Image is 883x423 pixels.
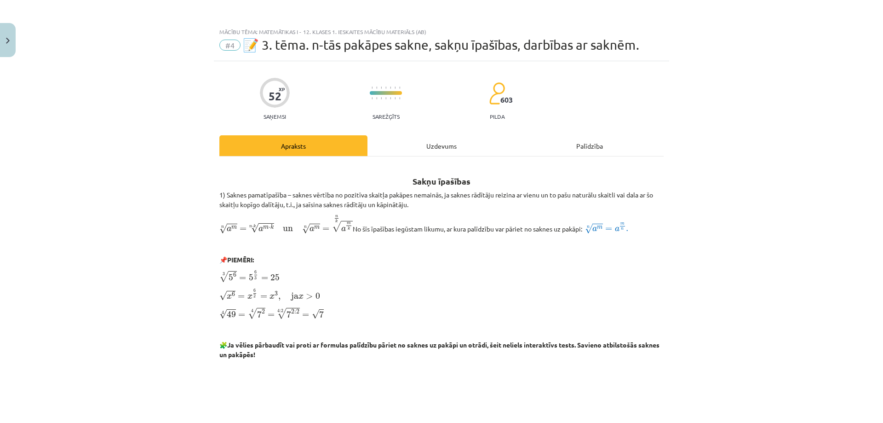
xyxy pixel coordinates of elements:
span: 49 [227,311,236,318]
img: icon-short-line-57e1e144782c952c97e751825c79c345078a6d821885a25fce030b3d8c18986b.svg [395,87,396,89]
img: icon-short-line-57e1e144782c952c97e751825c79c345078a6d821885a25fce030b3d8c18986b.svg [395,97,396,99]
span: 3 [254,276,257,279]
span: = [268,313,275,317]
span: ⋅ [269,227,270,229]
img: icon-short-line-57e1e144782c952c97e751825c79c345078a6d821885a25fce030b3d8c18986b.svg [372,97,373,99]
span: 2 [253,295,256,298]
img: icon-short-line-57e1e144782c952c97e751825c79c345078a6d821885a25fce030b3d8c18986b.svg [372,87,373,89]
span: 6 [233,272,236,277]
div: Palīdzība [516,135,664,156]
span: 📝 3. tēma. n-tās pakāpes sakne, sakņu īpašības, darbības ar saknēm. [243,37,639,52]
span: = [240,227,247,231]
span: ja [291,293,298,301]
img: icon-short-line-57e1e144782c952c97e751825c79c345078a6d821885a25fce030b3d8c18986b.svg [385,97,386,99]
span: x [227,295,232,299]
span: √ [219,271,229,282]
span: a [258,227,263,232]
span: a [341,227,346,232]
span: a [615,227,619,232]
span: m [620,223,625,225]
span: m [314,226,320,229]
span: 6 [254,271,257,274]
span: x [247,295,252,299]
span: = [260,295,267,299]
span: x [269,295,275,299]
p: Sarežģīts [373,113,400,120]
span: 2 [262,309,265,314]
span: 603 [500,96,513,104]
span: . [626,228,628,232]
img: students-c634bb4e5e11cddfef0936a35e636f08e4e9abd3cc4e673bd6f9a4125e45ecb1.svg [489,82,505,105]
b: Ja vēlies pārbaudīt vai proti ar formulas palīdzību pāriet no saknes uz pakāpi un otrādi, šeit ne... [219,341,659,359]
span: k [348,227,350,231]
span: 5 [229,274,233,281]
span: √ [251,223,258,233]
img: icon-close-lesson-0947bae3869378f0d4975bcd49f059093ad1ed9edebbc8119c70593378902aed.svg [6,38,10,44]
span: XP [279,87,285,92]
span: √ [248,308,257,319]
img: icon-short-line-57e1e144782c952c97e751825c79c345078a6d821885a25fce030b3d8c18986b.svg [399,87,400,89]
img: icon-short-line-57e1e144782c952c97e751825c79c345078a6d821885a25fce030b3d8c18986b.svg [399,97,400,99]
div: 52 [269,90,281,103]
img: icon-short-line-57e1e144782c952c97e751825c79c345078a6d821885a25fce030b3d8c18986b.svg [376,87,377,89]
div: Apraksts [219,135,367,156]
span: m [263,226,269,229]
span: √ [585,224,592,233]
span: = [238,313,245,317]
span: 7 [319,311,324,318]
span: √ [277,308,287,319]
span: a [310,227,314,232]
span: n [621,228,624,230]
p: 📌 [219,255,664,265]
span: 6 [232,292,235,296]
span: > [306,294,313,299]
span: = [238,295,245,299]
span: n [335,215,338,218]
img: icon-short-line-57e1e144782c952c97e751825c79c345078a6d821885a25fce030b3d8c18986b.svg [385,87,386,89]
div: Mācību tēma: Matemātikas i - 12. klases 1. ieskaites mācību materiāls (ab) [219,29,664,35]
span: #4 [219,40,241,51]
span: = [322,227,329,231]
img: icon-short-line-57e1e144782c952c97e751825c79c345078a6d821885a25fce030b3d8c18986b.svg [381,87,382,89]
span: : [294,311,296,314]
span: √ [312,309,319,319]
img: icon-short-line-57e1e144782c952c97e751825c79c345078a6d821885a25fce030b3d8c18986b.svg [390,97,391,99]
span: 25 [270,274,280,281]
span: m [597,226,602,229]
p: 1) Saknes pamatīpašība – saknes vērtība no pozitīva skaitļa pakāpes nemainās, ja saknes rādītāju ... [219,190,664,209]
span: a [227,227,231,232]
img: icon-short-line-57e1e144782c952c97e751825c79c345078a6d821885a25fce030b3d8c18986b.svg [390,87,391,89]
span: = [239,277,246,280]
span: 3 [275,291,278,296]
span: m [231,226,237,229]
span: k [270,224,274,229]
p: pilda [490,113,505,120]
span: 2 [296,309,299,314]
span: √ [219,309,227,319]
img: icon-short-line-57e1e144782c952c97e751825c79c345078a6d821885a25fce030b3d8c18986b.svg [376,97,377,99]
span: x [298,295,304,299]
p: Saņemsi [260,113,290,120]
span: a [592,227,597,232]
p: No šīs īpašības iegūstam likumu, ar kura palīdzību var pāriet no saknes uz pakāpi: [219,215,664,234]
span: 2 [291,309,294,314]
span: un [283,227,293,232]
span: 7 [287,311,291,318]
span: k [335,220,338,223]
b: PIEMĒRI: [227,255,254,264]
span: 0 [315,293,320,299]
span: 7 [257,311,262,318]
span: m [347,222,351,225]
span: √ [219,224,227,233]
span: = [605,227,612,231]
span: √ [302,224,310,233]
p: 🧩 [219,340,664,359]
span: √ [219,291,227,301]
span: = [261,277,268,280]
div: Uzdevums [367,135,516,156]
span: 5 [249,274,253,281]
span: √ [332,221,341,232]
span: = [302,313,309,317]
span: 6 [253,289,256,292]
img: icon-short-line-57e1e144782c952c97e751825c79c345078a6d821885a25fce030b3d8c18986b.svg [381,97,382,99]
